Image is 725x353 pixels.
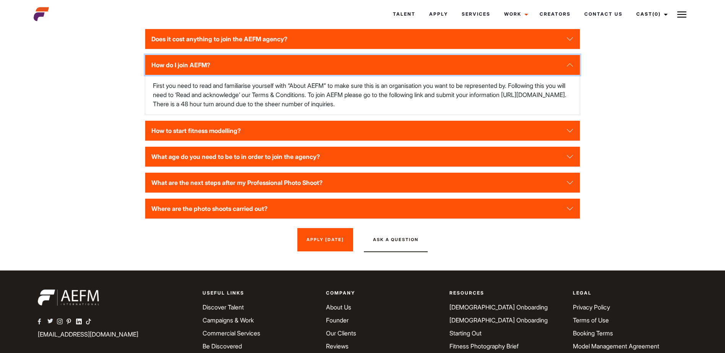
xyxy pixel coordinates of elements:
a: Apply [422,4,455,24]
a: About Us [326,303,351,311]
p: Company [326,290,440,296]
a: Campaigns & Work [203,316,254,324]
p: Legal [573,290,687,296]
a: Creators [533,4,577,24]
a: Services [455,4,497,24]
button: How do I join AEFM? [145,55,580,75]
a: Fitness Photography Brief [449,342,519,350]
a: Apply [DATE] [297,228,353,252]
button: Where are the photo shoots carried out? [145,199,580,219]
img: cropped-aefm-brand-fav-22-square.png [34,6,49,22]
button: What age do you need to be to in order to join the agency? [145,147,580,167]
a: AEFM Instagram [57,317,66,327]
a: Reviews [326,342,349,350]
p: Resources [449,290,564,296]
a: [DEMOGRAPHIC_DATA] Onboarding [449,303,548,311]
a: Founder [326,316,349,324]
a: Work [497,4,533,24]
a: AEFM Linkedin [76,317,86,327]
a: Commercial Services [203,329,260,337]
button: How to start fitness modelling? [145,121,580,141]
a: Discover Talent [203,303,244,311]
a: AEFM Twitter [47,317,57,327]
a: Starting Out [449,329,482,337]
p: Useful Links [203,290,317,296]
a: Terms of Use [573,316,609,324]
a: Cast(0) [629,4,672,24]
a: Talent [386,4,422,24]
button: Ask A Question [364,228,428,253]
a: Our Clients [326,329,356,337]
button: What are the next steps after my Professional Photo Shoot? [145,173,580,193]
img: Burger icon [677,10,686,19]
a: AEFM Pinterest [66,317,76,327]
p: First you need to read and familiarise yourself with “About AEFM” to make sure this is an organis... [153,81,572,108]
a: [EMAIL_ADDRESS][DOMAIN_NAME] [38,330,138,338]
a: Privacy Policy [573,303,610,311]
a: [DEMOGRAPHIC_DATA] Onboarding [449,316,548,324]
a: Contact Us [577,4,629,24]
a: Model Management Agreement [573,342,659,350]
span: (0) [652,11,661,17]
a: Be Discovered [203,342,242,350]
button: Does it cost anything to join the AEFM agency? [145,29,580,49]
a: Booking Terms [573,329,613,337]
img: aefm-brand-22-white.png [38,290,99,306]
a: AEFM TikTok [86,317,95,327]
a: AEFM Facebook [38,317,47,327]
